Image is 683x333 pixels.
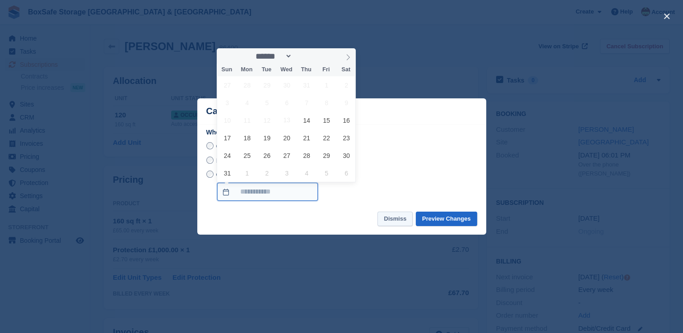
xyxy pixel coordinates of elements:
[237,67,256,73] span: Mon
[416,212,477,227] button: Preview Changes
[298,164,316,182] span: September 4, 2025
[298,76,316,94] span: July 31, 2025
[256,67,276,73] span: Tue
[218,76,236,94] span: July 27, 2025
[298,94,316,111] span: August 7, 2025
[238,111,256,129] span: August 11, 2025
[258,164,276,182] span: September 2, 2025
[258,94,276,111] span: August 5, 2025
[216,171,266,178] span: On a custom date
[338,164,355,182] span: September 6, 2025
[377,212,413,227] button: Dismiss
[252,51,292,61] select: Month
[206,157,214,164] input: Immediately
[318,129,335,147] span: August 22, 2025
[238,94,256,111] span: August 4, 2025
[206,171,214,178] input: On a custom date
[258,129,276,147] span: August 19, 2025
[278,147,296,164] span: August 27, 2025
[217,67,237,73] span: Sun
[338,94,355,111] span: August 9, 2025
[318,111,335,129] span: August 15, 2025
[218,164,236,182] span: August 31, 2025
[316,67,336,73] span: Fri
[278,129,296,147] span: August 20, 2025
[338,129,355,147] span: August 23, 2025
[276,67,296,73] span: Wed
[206,106,293,116] p: Cancel Subscription
[296,67,316,73] span: Thu
[238,164,256,182] span: September 1, 2025
[292,51,321,61] input: Year
[318,147,335,164] span: August 29, 2025
[218,147,236,164] span: August 24, 2025
[218,94,236,111] span: August 3, 2025
[218,129,236,147] span: August 17, 2025
[660,9,674,23] button: close
[206,142,214,149] input: Cancel at end of term - [DATE]
[298,111,316,129] span: August 14, 2025
[298,129,316,147] span: August 21, 2025
[216,157,250,164] span: Immediately
[238,147,256,164] span: August 25, 2025
[338,111,355,129] span: August 16, 2025
[218,111,236,129] span: August 10, 2025
[336,67,356,73] span: Sat
[278,76,296,94] span: July 30, 2025
[338,76,355,94] span: August 2, 2025
[206,128,477,137] label: When do you want to cancel the subscription?
[338,147,355,164] span: August 30, 2025
[278,111,296,129] span: August 13, 2025
[298,147,316,164] span: August 28, 2025
[278,94,296,111] span: August 6, 2025
[238,129,256,147] span: August 18, 2025
[217,183,318,201] input: On a custom date
[258,76,276,94] span: July 29, 2025
[258,147,276,164] span: August 26, 2025
[216,143,302,150] span: Cancel at end of term - [DATE]
[318,76,335,94] span: August 1, 2025
[238,76,256,94] span: July 28, 2025
[318,94,335,111] span: August 8, 2025
[278,164,296,182] span: September 3, 2025
[258,111,276,129] span: August 12, 2025
[318,164,335,182] span: September 5, 2025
